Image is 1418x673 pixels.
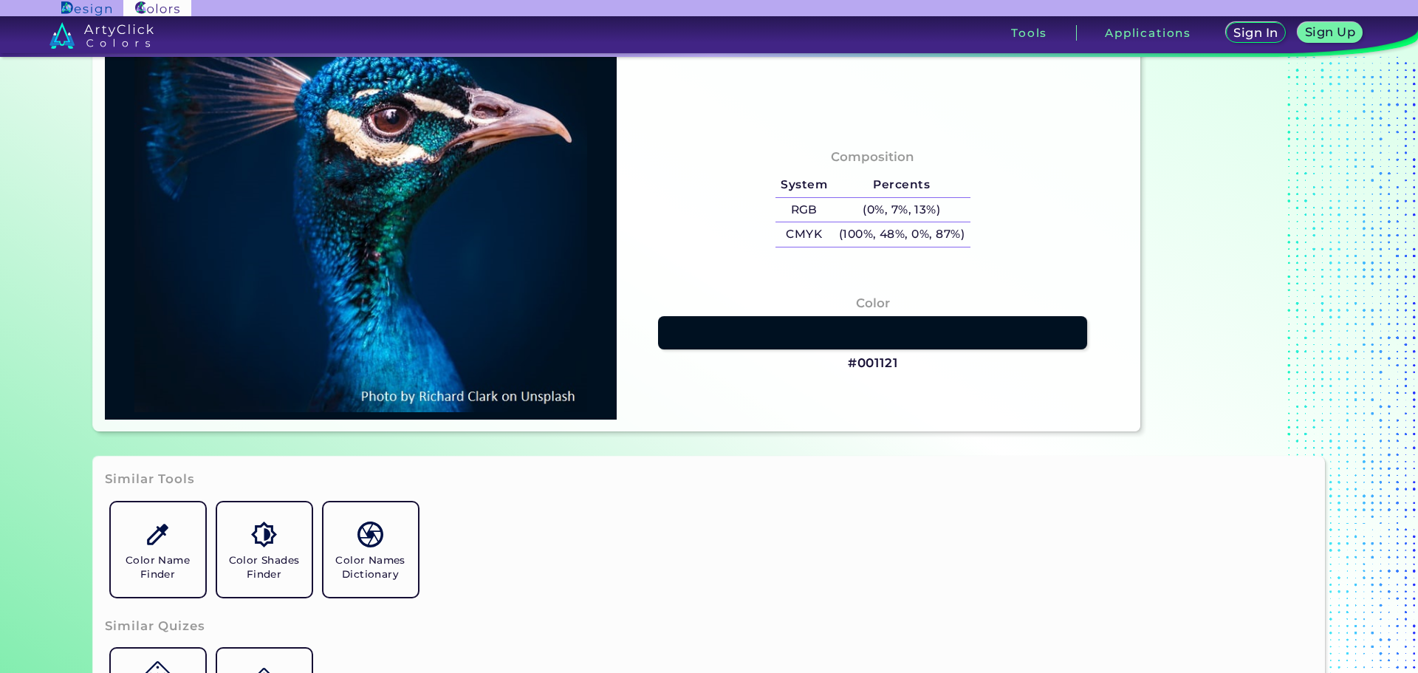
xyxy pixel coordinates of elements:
h5: Sign Up [1304,26,1357,38]
img: icon_color_name_finder.svg [145,522,171,547]
h4: Composition [831,146,914,168]
h3: Applications [1105,27,1191,38]
img: ArtyClick Design logo [61,1,111,16]
h3: Similar Quizes [105,618,205,635]
a: Sign Up [1296,22,1364,44]
h3: Similar Tools [105,471,195,488]
a: Color Shades Finder [211,496,318,603]
a: Sign In [1224,22,1287,44]
img: icon_color_shades.svg [251,522,277,547]
h5: Sign In [1233,27,1279,39]
h3: Tools [1011,27,1047,38]
h5: RGB [775,198,833,222]
h5: CMYK [775,222,833,247]
h5: (0%, 7%, 13%) [833,198,970,222]
h3: #001121 [848,355,898,372]
a: Color Names Dictionary [318,496,424,603]
h4: Color [856,293,890,314]
h5: Color Shades Finder [223,553,306,581]
a: Color Name Finder [105,496,211,603]
h5: Color Name Finder [117,553,199,581]
img: icon_color_names_dictionary.svg [357,522,383,547]
h5: (100%, 48%, 0%, 87%) [833,222,970,247]
h5: System [775,173,833,197]
img: logo_artyclick_colors_white.svg [49,22,154,49]
h5: Percents [833,173,970,197]
h5: Color Names Dictionary [329,553,412,581]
